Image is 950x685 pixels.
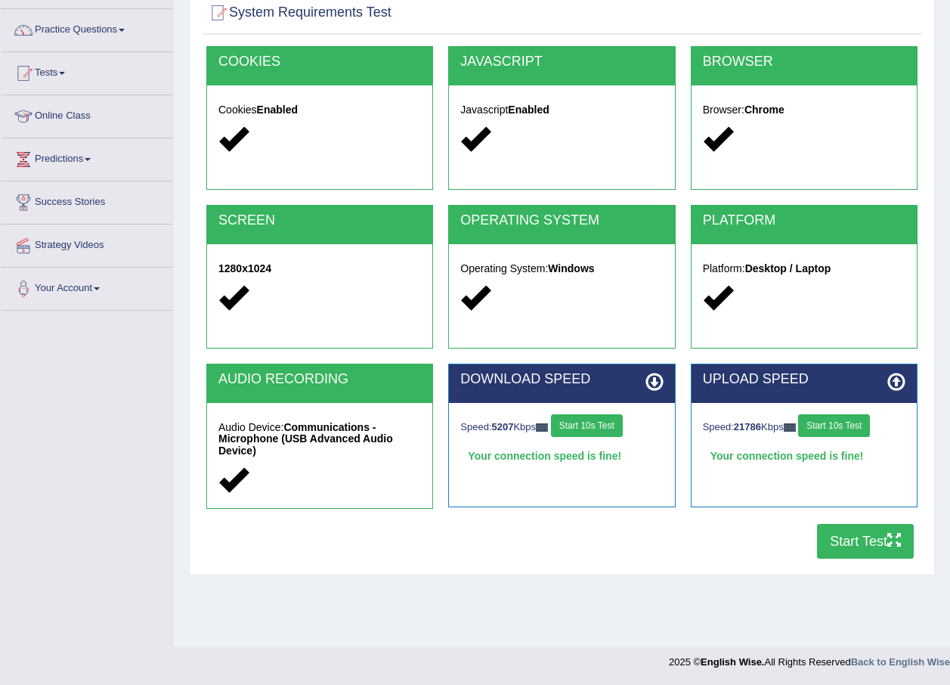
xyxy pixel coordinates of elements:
a: Your Account [1,268,173,305]
strong: Desktop / Laptop [745,262,831,274]
a: Success Stories [1,181,173,219]
strong: Communications - Microphone (USB Advanced Audio Device) [218,421,393,457]
a: Back to English Wise [851,656,950,668]
div: 2025 © All Rights Reserved [669,647,950,669]
h2: UPLOAD SPEED [703,372,905,387]
div: Your connection speed is fine! [460,445,663,467]
strong: English Wise. [701,656,764,668]
button: Start Test [817,524,914,559]
h5: Browser: [703,104,905,116]
strong: 1280x1024 [218,262,271,274]
a: Predictions [1,138,173,176]
h5: Operating System: [460,263,663,274]
img: ajax-loader-fb-connection.gif [784,423,796,432]
strong: 5207 [492,421,514,432]
h2: BROWSER [703,54,905,70]
div: Speed: Kbps [460,414,663,441]
h2: DOWNLOAD SPEED [460,372,663,387]
h2: COOKIES [218,54,421,70]
strong: Windows [548,262,594,274]
a: Online Class [1,95,173,133]
strong: Enabled [257,104,298,116]
h2: SCREEN [218,213,421,228]
h2: JAVASCRIPT [460,54,663,70]
h5: Platform: [703,263,905,274]
h2: PLATFORM [703,213,905,228]
img: ajax-loader-fb-connection.gif [536,423,548,432]
h2: System Requirements Test [206,2,391,24]
h2: AUDIO RECORDING [218,372,421,387]
strong: Chrome [744,104,784,116]
a: Practice Questions [1,9,173,47]
div: Your connection speed is fine! [703,445,905,467]
h5: Cookies [218,104,421,116]
h2: OPERATING SYSTEM [460,213,663,228]
h5: Javascript [460,104,663,116]
div: Speed: Kbps [703,414,905,441]
strong: Enabled [508,104,549,116]
strong: 21786 [734,421,761,432]
button: Start 10s Test [551,414,623,437]
a: Strategy Videos [1,225,173,262]
h5: Audio Device: [218,422,421,457]
button: Start 10s Test [798,414,870,437]
a: Tests [1,52,173,90]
